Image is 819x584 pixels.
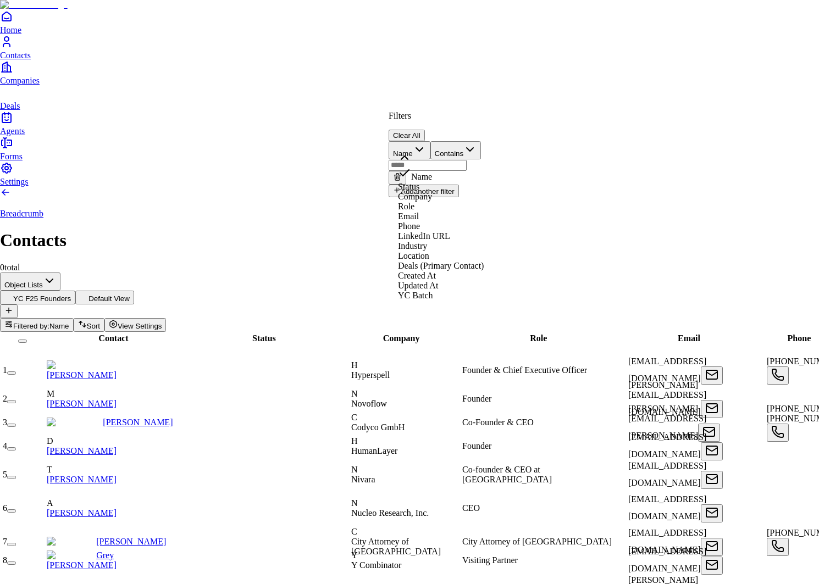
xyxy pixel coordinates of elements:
button: Clear All [389,130,425,141]
button: Addanother filter [389,185,459,197]
span: Name [411,172,432,181]
span: Role [398,202,414,211]
span: Email [398,212,419,221]
span: Location [398,251,429,260]
span: Updated At [398,281,438,290]
span: Deals (Primary Contact) [398,261,484,270]
span: Company [398,192,432,201]
span: Phone [398,221,420,231]
p: Filters [389,111,481,121]
span: YC Batch [398,291,433,300]
span: Status [398,182,419,191]
span: Created At [398,271,436,280]
span: LinkedIn URL [398,231,450,241]
span: Industry [398,241,427,251]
